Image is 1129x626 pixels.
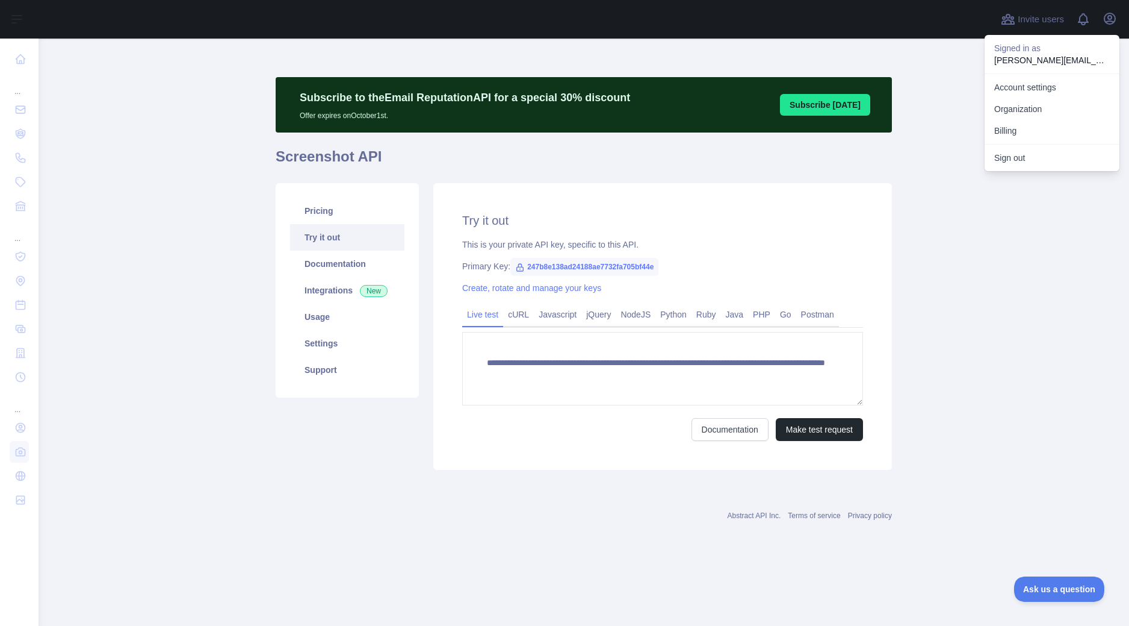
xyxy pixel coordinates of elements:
[360,285,388,297] span: New
[998,10,1066,29] button: Invite users
[796,305,839,324] a: Postman
[581,305,616,324] a: jQuery
[462,260,863,272] div: Primary Key:
[994,54,1110,66] p: [PERSON_NAME][EMAIL_ADDRESS][PERSON_NAME][DOMAIN_NAME]
[691,418,769,441] a: Documentation
[728,512,781,520] a: Abstract API Inc.
[510,258,658,276] span: 247b8e138ad24188ae7732fa705bf44e
[300,89,630,106] p: Subscribe to the Email Reputation API for a special 30 % discount
[775,305,796,324] a: Go
[1014,577,1105,602] iframe: Toggle Customer Support
[655,305,691,324] a: Python
[985,98,1119,120] a: Organization
[776,418,863,441] button: Make test request
[290,330,404,357] a: Settings
[985,147,1119,169] button: Sign out
[985,77,1119,98] a: Account settings
[503,305,534,324] a: cURL
[290,277,404,304] a: Integrations New
[534,305,581,324] a: Javascript
[290,251,404,277] a: Documentation
[276,147,892,176] h1: Screenshot API
[462,305,503,324] a: Live test
[616,305,655,324] a: NodeJS
[290,224,404,251] a: Try it out
[780,94,870,116] button: Subscribe [DATE]
[691,305,721,324] a: Ruby
[788,512,840,520] a: Terms of service
[985,120,1119,142] button: Billing
[10,390,29,415] div: ...
[462,283,601,293] a: Create, rotate and manage your keys
[994,42,1110,54] p: Signed in as
[721,305,749,324] a: Java
[10,219,29,243] div: ...
[290,357,404,383] a: Support
[10,72,29,96] div: ...
[748,305,775,324] a: PHP
[462,239,863,251] div: This is your private API key, specific to this API.
[462,212,863,229] h2: Try it out
[300,106,630,121] p: Offer expires on October 1st.
[1018,13,1064,27] span: Invite users
[290,304,404,330] a: Usage
[848,512,892,520] a: Privacy policy
[290,198,404,224] a: Pricing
